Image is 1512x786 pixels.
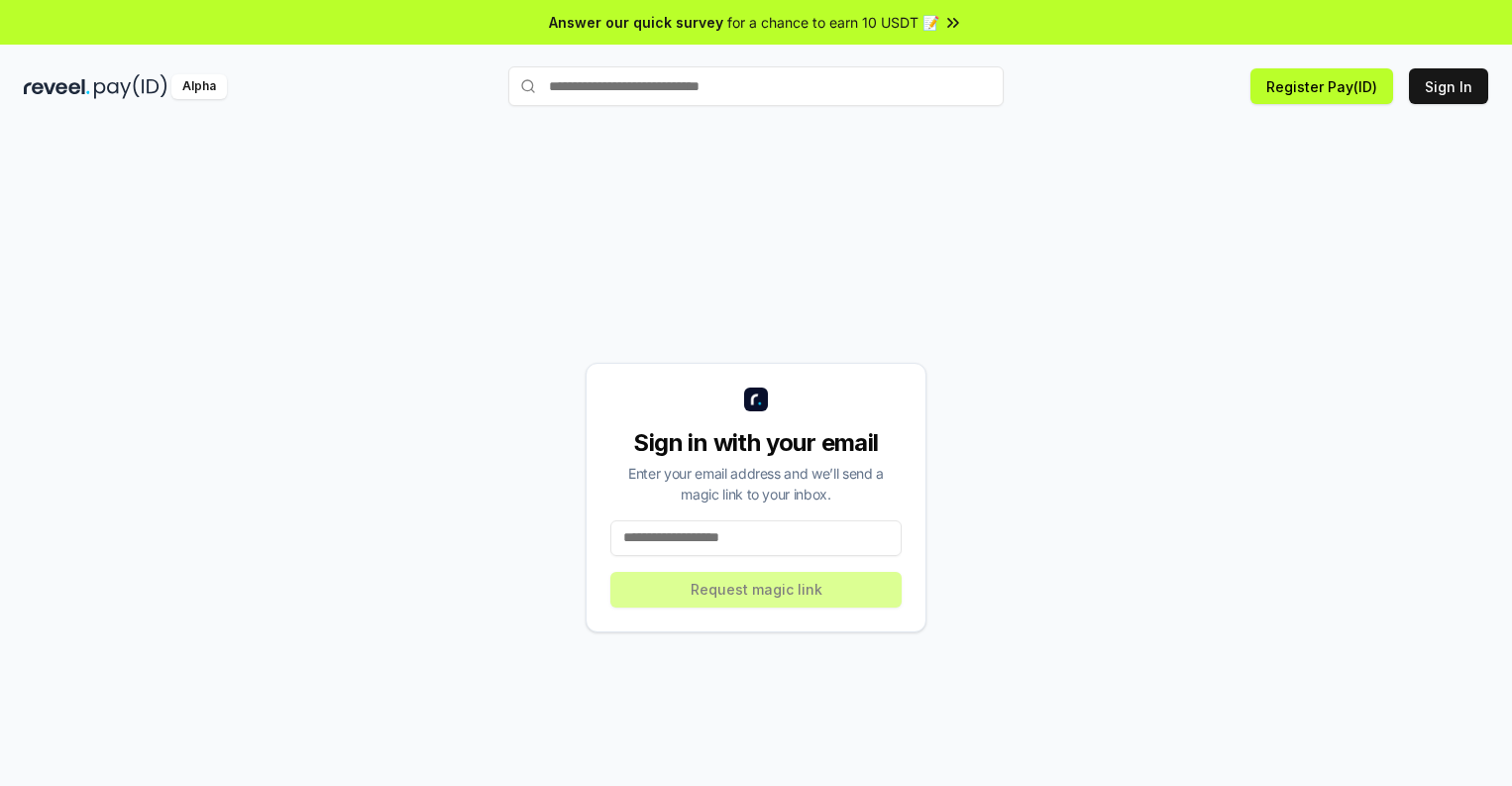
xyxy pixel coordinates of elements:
div: Sign in with your email [610,427,902,459]
button: Sign In [1409,68,1488,104]
img: logo_small [744,388,768,411]
span: for a chance to earn 10 USDT 📝 [727,12,939,33]
span: Answer our quick survey [549,12,723,33]
button: Register Pay(ID) [1250,68,1393,104]
div: Alpha [171,74,227,99]
div: Enter your email address and we’ll send a magic link to your inbox. [610,463,902,505]
img: reveel_dark [24,74,90,99]
img: pay_id [94,74,167,99]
